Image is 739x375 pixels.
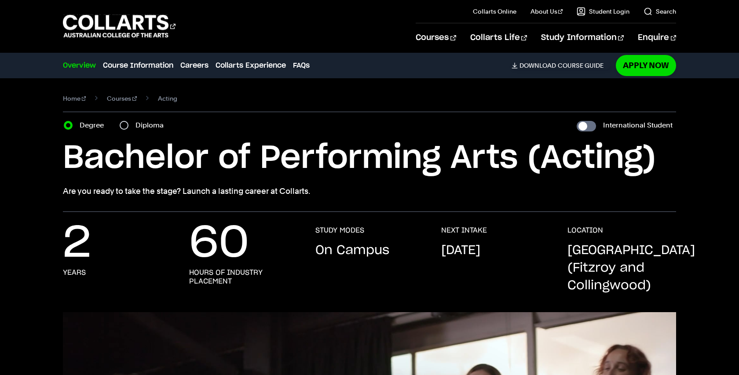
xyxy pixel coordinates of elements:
[107,92,137,105] a: Courses
[63,14,176,39] div: Go to homepage
[103,60,173,71] a: Course Information
[470,23,527,52] a: Collarts Life
[216,60,286,71] a: Collarts Experience
[315,242,389,259] p: On Campus
[293,60,310,71] a: FAQs
[530,7,563,16] a: About Us
[158,92,177,105] span: Acting
[603,119,673,131] label: International Student
[644,7,676,16] a: Search
[567,242,695,295] p: [GEOGRAPHIC_DATA] (Fitzroy and Collingwood)
[63,268,86,277] h3: years
[180,60,209,71] a: Careers
[638,23,676,52] a: Enquire
[519,62,556,69] span: Download
[63,185,676,197] p: Are you ready to take the stage? Launch a lasting career at Collarts.
[315,226,364,235] h3: STUDY MODES
[577,7,629,16] a: Student Login
[63,138,676,178] h1: Bachelor of Performing Arts (Acting)
[567,226,603,235] h3: LOCATION
[473,7,516,16] a: Collarts Online
[80,119,109,131] label: Degree
[63,60,96,71] a: Overview
[189,268,298,286] h3: hours of industry placement
[441,226,487,235] h3: NEXT INTAKE
[616,55,676,76] a: Apply Now
[135,119,169,131] label: Diploma
[541,23,624,52] a: Study Information
[189,226,249,261] p: 60
[512,62,611,69] a: DownloadCourse Guide
[416,23,456,52] a: Courses
[63,92,86,105] a: Home
[441,242,480,259] p: [DATE]
[63,226,91,261] p: 2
